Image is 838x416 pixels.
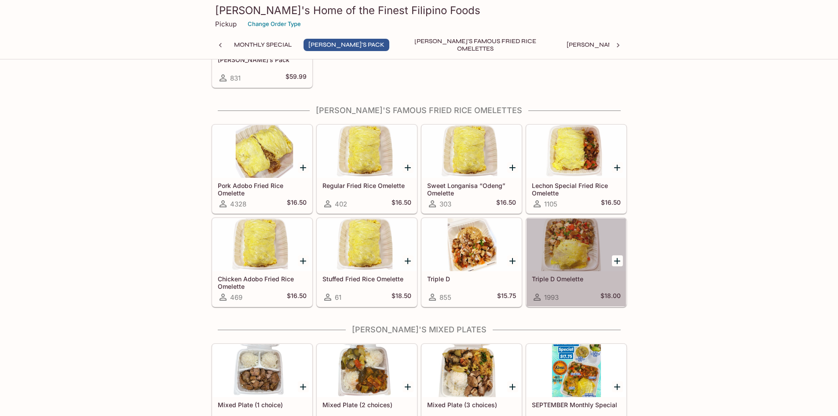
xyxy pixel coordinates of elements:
div: Chicken Adobo Fried Rice Omelette [212,218,312,271]
button: Add Stuffed Fried Rice Omelette [403,255,414,266]
h5: Mixed Plate (3 choices) [427,401,516,409]
span: 1105 [544,200,557,208]
button: Add Mixed Plate (3 choices) [507,381,518,392]
h5: $16.50 [496,199,516,209]
h5: Regular Fried Rice Omelette [322,182,411,189]
button: Monthly Special [229,39,296,51]
button: Add Mixed Plate (1 choice) [298,381,309,392]
a: Triple D Omelette1993$18.00 [526,218,626,307]
a: Regular Fried Rice Omelette402$16.50 [317,125,417,214]
span: 61 [335,293,341,302]
div: Triple D Omelette [527,218,626,271]
h5: $16.50 [392,199,411,209]
button: Add SEPTEMBER Monthly Special [612,381,623,392]
h5: $16.50 [287,199,307,209]
h5: Triple D [427,275,516,283]
h4: [PERSON_NAME]'s Mixed Plates [212,325,627,335]
span: 4328 [230,200,246,208]
span: 303 [439,200,451,208]
h5: Sweet Longanisa “Odeng” Omelette [427,182,516,196]
div: Lechon Special Fried Rice Omelette [527,125,626,178]
div: Triple D [422,218,521,271]
button: Change Order Type [244,17,305,31]
button: [PERSON_NAME]'s Pack [304,39,389,51]
h5: Pork Adobo Fried Rice Omelette [218,182,307,196]
span: 1993 [544,293,559,302]
span: 402 [335,200,347,208]
h5: Mixed Plate (1 choice) [218,401,307,409]
a: Lechon Special Fried Rice Omelette1105$16.50 [526,125,626,214]
button: Add Lechon Special Fried Rice Omelette [612,162,623,173]
h5: $18.50 [392,292,411,302]
a: Chicken Adobo Fried Rice Omelette469$16.50 [212,218,312,307]
h5: Stuffed Fried Rice Omelette [322,275,411,283]
div: Pork Adobo Fried Rice Omelette [212,125,312,178]
h3: [PERSON_NAME]'s Home of the Finest Filipino Foods [215,4,623,17]
h4: [PERSON_NAME]'s Famous Fried Rice Omelettes [212,106,627,115]
a: Pork Adobo Fried Rice Omelette4328$16.50 [212,125,312,214]
div: Stuffed Fried Rice Omelette [317,218,417,271]
button: Add Sweet Longanisa “Odeng” Omelette [507,162,518,173]
div: SEPTEMBER Monthly Special [527,344,626,397]
button: [PERSON_NAME]'s Famous Fried Rice Omelettes [396,39,555,51]
h5: Chicken Adobo Fried Rice Omelette [218,275,307,290]
div: Mixed Plate (2 choices) [317,344,417,397]
h5: Triple D Omelette [532,275,621,283]
h5: $59.99 [285,73,307,83]
span: 831 [230,74,241,82]
p: Pickup [215,20,237,28]
button: Add Regular Fried Rice Omelette [403,162,414,173]
a: Sweet Longanisa “Odeng” Omelette303$16.50 [421,125,522,214]
h5: $18.00 [600,292,621,302]
h5: $16.50 [287,292,307,302]
button: Add Mixed Plate (2 choices) [403,381,414,392]
h5: $15.75 [497,292,516,302]
h5: Lechon Special Fried Rice Omelette [532,182,621,196]
button: Add Triple D [507,255,518,266]
div: Mixed Plate (3 choices) [422,344,521,397]
h5: $16.50 [601,199,621,209]
span: 469 [230,293,242,302]
button: Add Chicken Adobo Fried Rice Omelette [298,255,309,266]
button: Add Pork Adobo Fried Rice Omelette [298,162,309,173]
div: Sweet Longanisa “Odeng” Omelette [422,125,521,178]
h5: Mixed Plate (2 choices) [322,401,411,409]
div: Regular Fried Rice Omelette [317,125,417,178]
div: Mixed Plate (1 choice) [212,344,312,397]
a: Stuffed Fried Rice Omelette61$18.50 [317,218,417,307]
h5: SEPTEMBER Monthly Special [532,401,621,409]
h5: [PERSON_NAME]’s Pack [218,56,307,63]
button: [PERSON_NAME]'s Mixed Plates [562,39,674,51]
button: Add Triple D Omelette [612,255,623,266]
a: Triple D855$15.75 [421,218,522,307]
span: 855 [439,293,451,302]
